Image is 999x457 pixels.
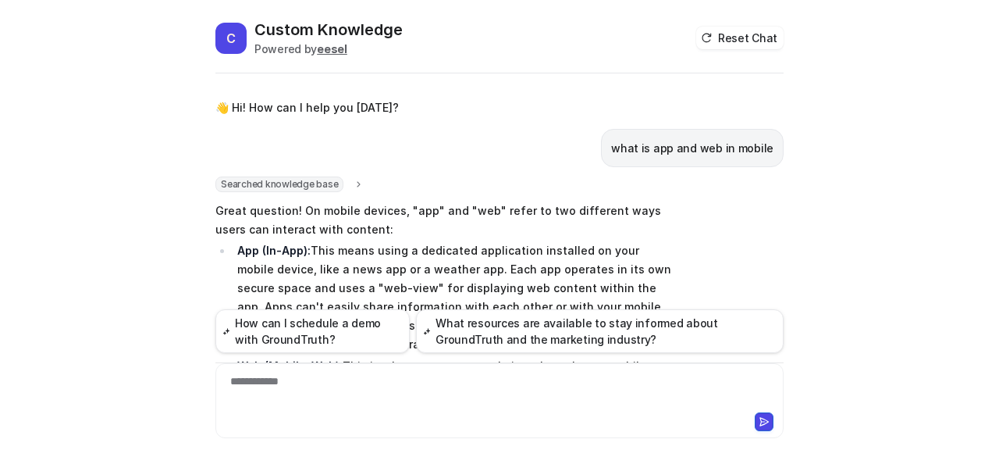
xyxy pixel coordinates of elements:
[215,23,247,54] span: C
[237,244,311,257] strong: App (In-App):
[611,139,773,158] p: what is app and web in mobile
[237,241,672,354] p: This means using a dedicated application installed on your mobile device, like a news app or a we...
[416,309,784,353] button: What resources are available to stay informed about GroundTruth and the marketing industry?
[254,19,403,41] h2: Custom Knowledge
[215,202,672,239] p: Great question! On mobile devices, "app" and "web" refer to two different ways users can interact...
[215,98,399,117] p: 👋 Hi! How can I help you [DATE]?
[215,177,343,192] span: Searched knowledge base
[696,27,784,49] button: Reset Chat
[254,41,403,57] div: Powered by
[317,42,347,55] b: eesel
[215,309,410,353] button: How can I schedule a demo with GroundTruth?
